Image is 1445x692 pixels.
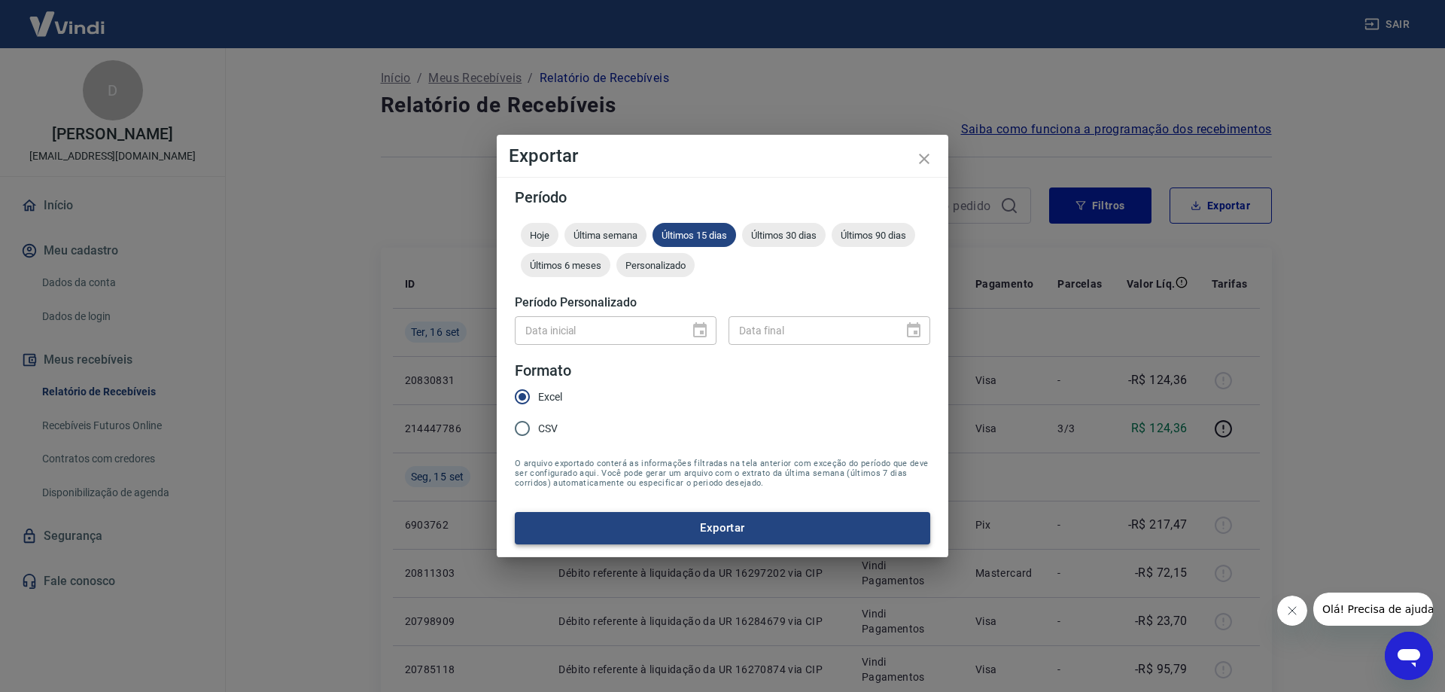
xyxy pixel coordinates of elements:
span: Últimos 6 meses [521,260,610,271]
div: Personalizado [616,253,695,277]
div: Hoje [521,223,558,247]
button: Exportar [515,512,930,544]
iframe: Mensagem da empresa [1313,593,1433,626]
h4: Exportar [509,147,936,165]
span: Últimos 30 dias [742,230,826,241]
h5: Período [515,190,930,205]
div: Últimos 90 dias [832,223,915,247]
span: Últimos 90 dias [832,230,915,241]
span: Últimos 15 dias [653,230,736,241]
span: Excel [538,389,562,405]
h5: Período Personalizado [515,295,930,310]
span: Última semana [564,230,646,241]
span: Personalizado [616,260,695,271]
legend: Formato [515,360,571,382]
span: CSV [538,421,558,437]
div: Últimos 30 dias [742,223,826,247]
iframe: Fechar mensagem [1277,596,1307,626]
iframe: Botão para abrir a janela de mensagens [1385,632,1433,680]
span: Olá! Precisa de ajuda? [9,11,126,23]
button: close [906,141,942,177]
input: DD/MM/YYYY [515,316,679,344]
span: Hoje [521,230,558,241]
div: Última semana [564,223,646,247]
div: Últimos 15 dias [653,223,736,247]
div: Últimos 6 meses [521,253,610,277]
span: O arquivo exportado conterá as informações filtradas na tela anterior com exceção do período que ... [515,459,930,488]
input: DD/MM/YYYY [729,316,893,344]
